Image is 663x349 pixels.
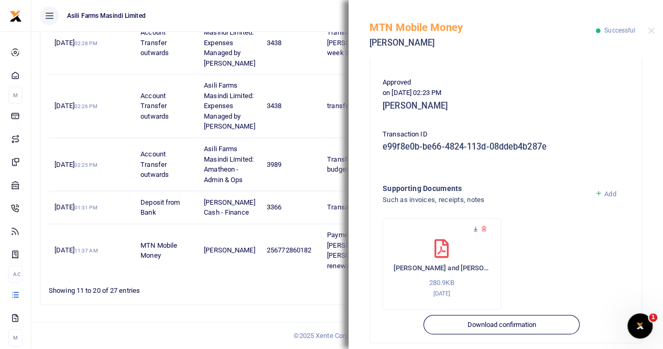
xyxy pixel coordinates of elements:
small: 01:31 PM [74,205,97,210]
small: 02:25 PM [74,162,97,168]
span: Account Transfer outwards [140,92,169,120]
span: MTN Mobile Money [140,241,177,260]
h6: [PERSON_NAME] and [PERSON_NAME]'s Permit Renewal (1) [394,264,490,272]
a: Add [595,190,616,198]
span: 256772860182 [267,246,311,254]
h4: Such as invoices, receipts, notes [383,194,586,206]
span: transfer to [327,102,358,110]
div: Werner and Cliff's Permit Renewal (1) [383,218,501,310]
p: 280.9KB [394,278,490,289]
span: Account Transfer outwards [140,28,169,57]
span: [DATE] [55,203,97,211]
li: M [8,87,23,104]
button: Close [648,27,655,34]
img: logo-small [9,10,22,23]
p: Approved [383,77,629,88]
p: Transaction ID [383,129,629,140]
span: Successful [604,27,635,34]
span: Asili Farms Masindi Limited: Expenses Managed by [PERSON_NAME] [204,18,255,67]
span: 3438 [267,39,281,47]
span: Transfer to [PERSON_NAME] budget week 37 [327,28,400,57]
button: Download confirmation [423,315,579,335]
span: [DATE] [55,161,97,168]
span: Add [604,190,616,198]
span: Deposit from Bank [140,198,180,217]
li: M [8,329,23,346]
span: Transfer to Amatheon for budget week 37 [327,155,403,174]
li: Ac [8,266,23,283]
h5: MTN Mobile Money [369,21,596,34]
span: Payment for [PERSON_NAME] and [PERSON_NAME] Visa renewal [327,231,393,270]
span: Asili Farms Masindi Limited: Amatheon - Admin & Ops [204,145,254,184]
p: on [DATE] 02:23 PM [383,88,629,99]
small: [DATE] [433,290,450,297]
a: logo-small logo-large logo-large [9,12,22,19]
span: 3366 [267,203,281,211]
span: Asili Farms Masindi Limited: Expenses Managed by [PERSON_NAME] [204,81,255,130]
span: [PERSON_NAME] [204,246,255,254]
h5: [PERSON_NAME] [369,38,596,48]
h5: e99f8e0b-be66-4824-113d-08ddeb4b287e [383,142,629,152]
span: [DATE] [55,39,97,47]
span: Asili Farms Masindi Limited [63,11,150,20]
span: Account Transfer outwards [140,150,169,178]
span: Transaction Deposit [327,203,388,211]
span: 3438 [267,102,281,110]
small: 11:37 AM [74,248,98,253]
span: [PERSON_NAME] Cash - Finance [204,198,255,217]
small: 02:26 PM [74,103,97,109]
div: Showing 11 to 20 of 27 entries [49,280,294,296]
span: 3989 [267,161,281,168]
span: [DATE] [55,246,97,254]
span: [DATE] [55,102,97,110]
h5: [PERSON_NAME] [383,101,629,111]
iframe: Intercom live chat [627,313,653,339]
small: 02:28 PM [74,40,97,46]
h4: Supporting Documents [383,183,586,194]
span: 1 [649,313,657,322]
